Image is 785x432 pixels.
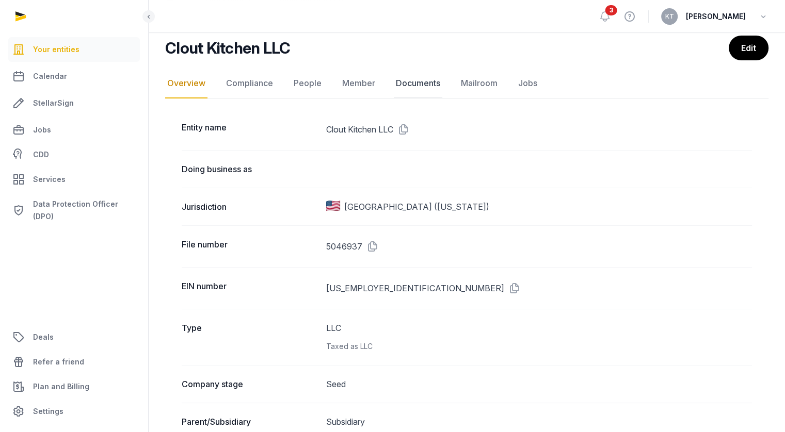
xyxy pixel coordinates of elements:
[516,69,539,98] a: Jobs
[340,69,377,98] a: Member
[326,378,752,390] dd: Seed
[8,91,140,115] a: StellarSign
[661,8,678,25] button: KT
[8,118,140,142] a: Jobs
[182,238,318,255] dt: File number
[33,405,63,418] span: Settings
[326,340,752,353] div: Taxed as LLC
[182,378,318,390] dt: Company stage
[459,69,500,98] a: Mailroom
[165,39,290,57] h2: Clout Kitchen LLC
[326,121,752,138] dd: Clout Kitchen LLC
[33,148,49,161] span: CDD
[605,5,617,15] span: 3
[165,69,768,98] nav: Tabs
[292,69,324,98] a: People
[33,124,51,136] span: Jobs
[326,322,752,353] dd: LLC
[326,238,752,255] dd: 5046937
[8,144,140,165] a: CDD
[33,43,79,56] span: Your entities
[8,325,140,350] a: Deals
[8,64,140,89] a: Calendar
[33,198,136,223] span: Data Protection Officer (DPO)
[8,350,140,374] a: Refer a friend
[33,173,66,186] span: Services
[33,356,84,368] span: Refer a friend
[326,416,752,428] dd: Subsidiary
[182,416,318,428] dt: Parent/Subsidiary
[729,36,768,60] a: Edit
[182,163,318,175] dt: Doing business as
[33,380,89,393] span: Plan and Billing
[326,280,752,296] dd: [US_EMPLOYER_IDENTIFICATION_NUMBER]
[8,37,140,62] a: Your entities
[344,201,489,213] span: [GEOGRAPHIC_DATA] ([US_STATE])
[182,280,318,296] dt: EIN number
[600,313,785,432] iframe: Chat Widget
[665,13,674,20] span: KT
[182,201,318,213] dt: Jurisdiction
[33,97,74,109] span: StellarSign
[686,10,746,23] span: [PERSON_NAME]
[8,399,140,424] a: Settings
[8,374,140,399] a: Plan and Billing
[8,167,140,192] a: Services
[33,70,67,82] span: Calendar
[224,69,275,98] a: Compliance
[182,121,318,138] dt: Entity name
[182,322,318,353] dt: Type
[165,69,207,98] a: Overview
[394,69,442,98] a: Documents
[8,194,140,227] a: Data Protection Officer (DPO)
[33,331,54,343] span: Deals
